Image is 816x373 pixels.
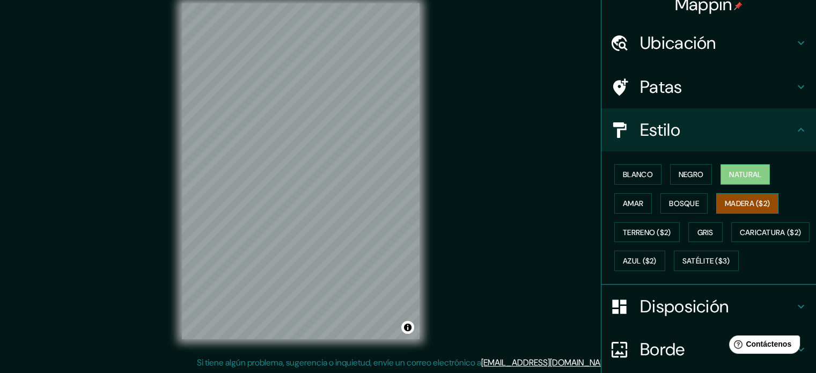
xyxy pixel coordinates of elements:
[640,338,685,361] font: Borde
[623,228,671,237] font: Terreno ($2)
[721,164,770,185] button: Natural
[725,199,770,208] font: Madera ($2)
[623,170,653,179] font: Blanco
[716,193,778,214] button: Madera ($2)
[182,3,420,339] canvas: Mapa
[697,228,714,237] font: Gris
[734,2,743,10] img: pin-icon.png
[640,76,682,98] font: Patas
[674,251,739,271] button: Satélite ($3)
[614,193,652,214] button: Amar
[640,32,716,54] font: Ubicación
[601,108,816,151] div: Estilo
[682,257,730,266] font: Satélite ($3)
[660,193,708,214] button: Bosque
[601,65,816,108] div: Patas
[679,170,704,179] font: Negro
[614,164,661,185] button: Blanco
[670,164,712,185] button: Negro
[601,285,816,328] div: Disposición
[640,295,729,318] font: Disposición
[481,357,614,368] a: [EMAIL_ADDRESS][DOMAIN_NAME]
[688,222,723,243] button: Gris
[614,222,680,243] button: Terreno ($2)
[614,251,665,271] button: Azul ($2)
[740,228,802,237] font: Caricatura ($2)
[601,328,816,371] div: Borde
[401,321,414,334] button: Activar o desactivar atribución
[640,119,680,141] font: Estilo
[731,222,810,243] button: Caricatura ($2)
[601,21,816,64] div: Ubicación
[197,357,481,368] font: Si tiene algún problema, sugerencia o inquietud, envíe un correo electrónico a
[623,257,657,266] font: Azul ($2)
[623,199,643,208] font: Amar
[729,170,761,179] font: Natural
[669,199,699,208] font: Bosque
[721,331,804,361] iframe: Lanzador de widgets de ayuda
